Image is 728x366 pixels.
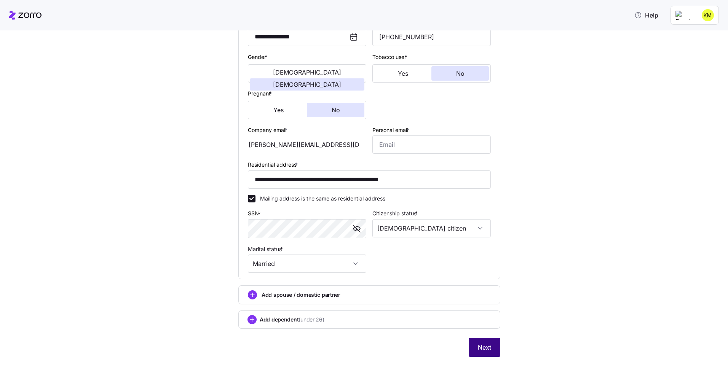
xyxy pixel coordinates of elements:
[634,11,658,20] span: Help
[299,316,324,323] span: (under 26)
[248,53,269,61] label: Gender
[247,315,257,324] svg: add icon
[478,343,491,352] span: Next
[262,291,340,299] span: Add spouse / domestic partner
[469,338,500,357] button: Next
[273,107,284,113] span: Yes
[248,290,257,299] svg: add icon
[456,70,465,76] span: No
[248,161,299,169] label: Residential address
[248,89,273,98] label: Pregnant
[248,209,262,218] label: SSN
[372,53,409,61] label: Tobacco user
[248,255,366,273] input: Select marital status
[372,135,491,154] input: Email
[372,209,419,218] label: Citizenship status
[372,126,411,134] label: Personal email
[372,219,491,237] input: Select citizenship status
[255,195,385,202] label: Mailing address is the same as residential address
[273,69,341,75] span: [DEMOGRAPHIC_DATA]
[248,245,284,253] label: Marital status
[675,11,691,20] img: Employer logo
[628,8,664,23] button: Help
[398,70,408,76] span: Yes
[248,126,289,134] label: Company email
[332,107,340,113] span: No
[273,81,341,88] span: [DEMOGRAPHIC_DATA]
[702,9,714,21] img: 00b5e45f3c8a97214494b5e9daef4bf5
[260,316,324,323] span: Add dependent
[372,28,491,46] input: Phone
